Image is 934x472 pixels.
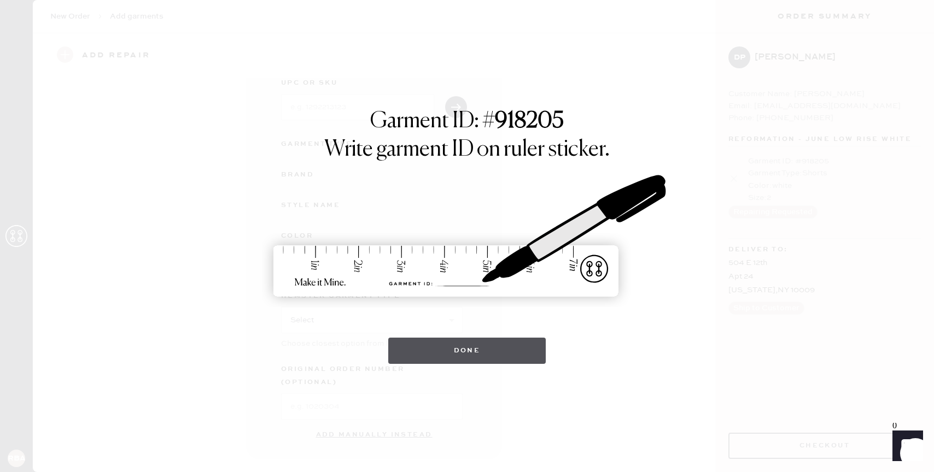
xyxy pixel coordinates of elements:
[882,423,929,470] iframe: Front Chat
[324,137,610,163] h1: Write garment ID on ruler sticker.
[388,338,546,364] button: Done
[262,146,672,327] img: ruler-sticker-sharpie.svg
[495,110,564,132] strong: 918205
[370,108,564,137] h1: Garment ID: #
